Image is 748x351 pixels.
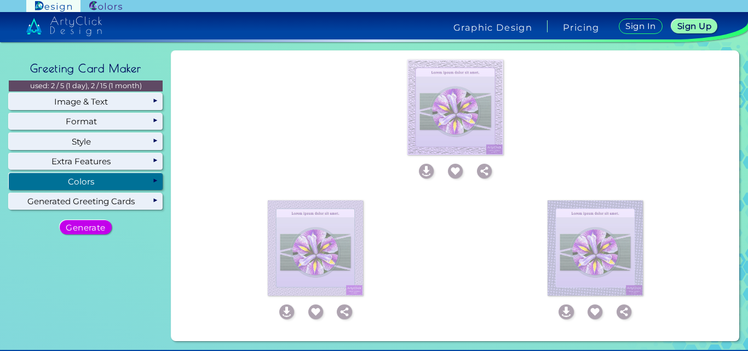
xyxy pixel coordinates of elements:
[419,164,434,179] img: icon_download_white.svg
[26,16,102,36] img: artyclick_design_logo_white_combined_path.svg
[453,23,532,32] h4: Graphic Design
[9,173,163,189] div: Colors
[477,164,492,179] img: icon_share_white.svg
[563,23,600,32] a: Pricing
[279,304,294,319] img: icon_download_white.svg
[617,304,631,319] img: icon_share_white.svg
[9,153,163,170] div: Extra Features
[337,304,352,319] img: icon_share_white.svg
[308,304,323,319] img: icon_favourite_white.svg
[9,133,163,149] div: Style
[627,22,654,30] h5: Sign In
[621,19,660,33] a: Sign In
[89,1,122,11] img: ArtyClick Colors logo
[448,164,463,179] img: icon_favourite_white.svg
[9,193,163,210] div: Generated Greeting Cards
[674,20,715,33] a: Sign Up
[25,56,147,80] h2: Greeting Card Maker
[679,22,710,30] h5: Sign Up
[68,223,103,231] h5: Generate
[9,93,163,110] div: Image & Text
[9,80,163,91] p: used: 2 / 5 (1 day), 2 / 15 (1 month)
[559,304,573,319] img: icon_download_white.svg
[588,304,602,319] img: icon_favourite_white.svg
[9,113,163,130] div: Format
